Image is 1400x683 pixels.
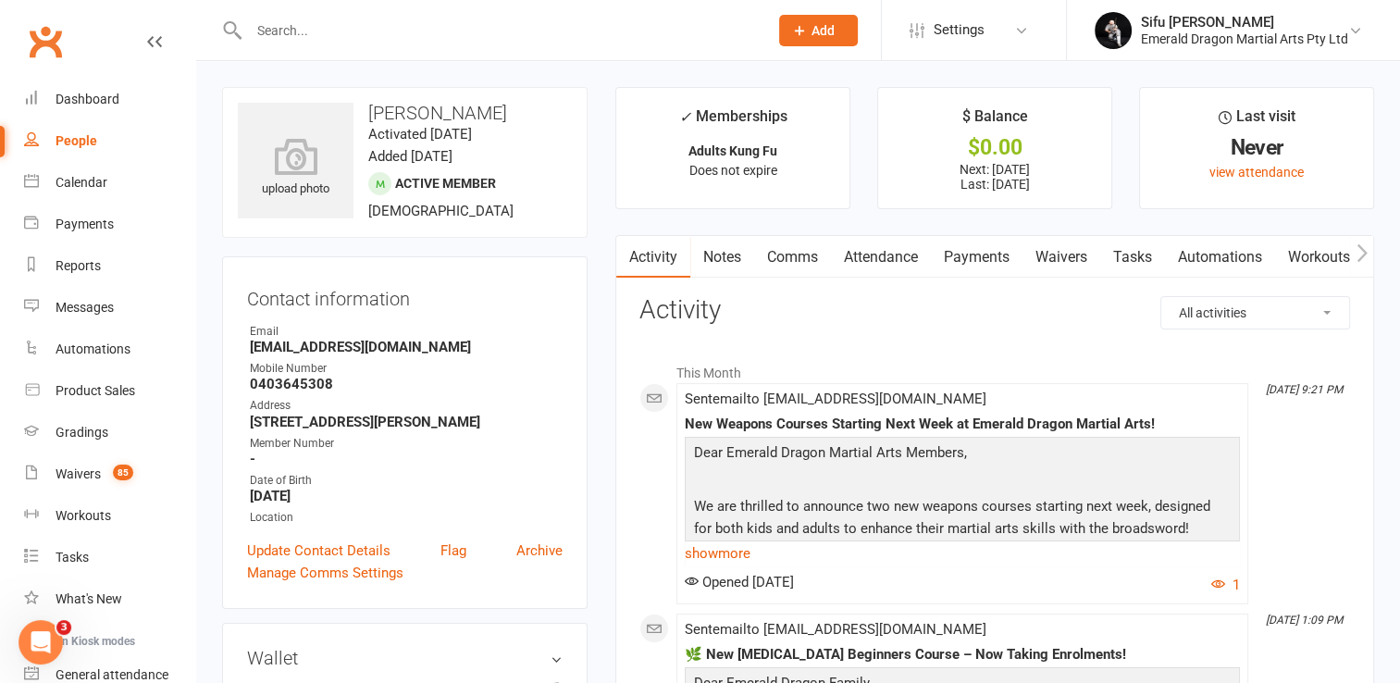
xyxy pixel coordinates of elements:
a: Tasks [24,537,195,578]
h3: Activity [639,296,1350,325]
button: Add [779,15,858,46]
a: Attendance [831,236,931,279]
p: We are thrilled to announce two new weapons courses starting next week, designed for both kids an... [689,495,1235,544]
strong: Adults Kung Fu [688,143,777,158]
div: Dashboard [56,92,119,106]
div: Last visit [1218,105,1295,138]
a: Notes [690,236,754,279]
iframe: Intercom live chat [19,620,63,664]
a: What's New [24,578,195,620]
div: Gradings [56,425,108,440]
span: Opened [DATE] [685,574,794,590]
i: ✓ [679,108,691,126]
span: Settings [934,9,985,51]
a: show more [685,540,1240,566]
a: Payments [24,204,195,245]
h3: Contact information [247,281,563,309]
div: People [56,133,97,148]
div: Workouts [56,508,111,523]
div: Emerald Dragon Martial Arts Pty Ltd [1141,31,1348,47]
div: Tasks [56,550,89,565]
a: Payments [931,236,1022,279]
a: view attendance [1209,165,1304,180]
div: Payments [56,217,114,231]
i: [DATE] 1:09 PM [1266,614,1343,627]
input: Search... [243,18,755,43]
strong: 0403645308 [250,376,563,392]
div: Calendar [56,175,107,190]
a: Product Sales [24,370,195,412]
a: Update Contact Details [247,540,390,562]
a: Tasks [1100,236,1165,279]
img: thumb_image1710756300.png [1095,12,1132,49]
strong: [DATE] [250,488,563,504]
p: Next: [DATE] Last: [DATE] [895,162,1095,192]
div: Messages [56,300,114,315]
a: Waivers 85 [24,453,195,495]
span: 85 [113,465,133,480]
div: Sifu [PERSON_NAME] [1141,14,1348,31]
a: Activity [616,236,690,279]
div: Never [1157,138,1357,157]
a: Automations [24,329,195,370]
div: $ Balance [962,105,1028,138]
div: Mobile Number [250,360,563,378]
a: Archive [516,540,563,562]
a: Manage Comms Settings [247,562,403,584]
span: Sent email to [EMAIL_ADDRESS][DOMAIN_NAME] [685,621,986,638]
div: Email [250,323,563,341]
div: Member Number [250,435,563,453]
div: Waivers [56,466,101,481]
div: New Weapons Courses Starting Next Week at Emerald Dragon Martial Arts! [685,416,1240,432]
div: Location [250,509,563,527]
div: What's New [56,591,122,606]
a: Comms [754,236,831,279]
div: General attendance [56,667,168,682]
div: Reports [56,258,101,273]
li: This Month [639,354,1350,383]
div: 🌿 New [MEDICAL_DATA] Beginners Course – Now Taking Enrolments! [685,647,1240,663]
span: Add [812,23,835,38]
a: Calendar [24,162,195,204]
a: Reports [24,245,195,287]
span: 3 [56,620,71,635]
a: Dashboard [24,79,195,120]
div: Date of Birth [250,472,563,490]
p: Dear Emerald Dragon Martial Arts Members, [689,441,1235,468]
a: Gradings [24,412,195,453]
strong: - [250,451,563,467]
a: Flag [440,540,466,562]
time: Added [DATE] [368,148,452,165]
a: Automations [1165,236,1275,279]
span: Active member [395,176,496,191]
div: upload photo [238,138,353,199]
strong: [EMAIL_ADDRESS][DOMAIN_NAME] [250,339,563,355]
span: Sent email to [EMAIL_ADDRESS][DOMAIN_NAME] [685,391,986,407]
a: People [24,120,195,162]
span: Does not expire [689,163,777,178]
strong: [STREET_ADDRESS][PERSON_NAME] [250,414,563,430]
div: Memberships [679,105,787,139]
div: Product Sales [56,383,135,398]
a: Messages [24,287,195,329]
div: Automations [56,341,130,356]
h3: [PERSON_NAME] [238,103,572,123]
time: Activated [DATE] [368,126,472,143]
a: Workouts [24,495,195,537]
button: 1 [1211,574,1240,596]
span: [DEMOGRAPHIC_DATA] [368,203,514,219]
a: Workouts [1275,236,1363,279]
div: Address [250,397,563,415]
a: Clubworx [22,19,68,65]
h3: Wallet [247,648,563,668]
a: Waivers [1022,236,1100,279]
i: [DATE] 9:21 PM [1266,383,1343,396]
div: $0.00 [895,138,1095,157]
